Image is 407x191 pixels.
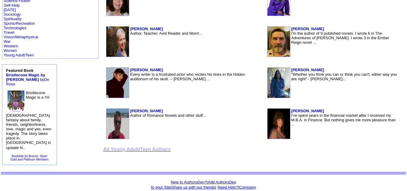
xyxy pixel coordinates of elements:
a: De Rose [6,77,49,86]
img: 78850.jpg [8,91,24,113]
a: Add AuthorsDento your Site [151,179,236,189]
font: | [215,185,216,189]
img: 210338.jpg [106,27,129,57]
a: Western [4,44,18,48]
font: Author of Romance Novels and other stuff... [130,113,206,118]
img: 197696.jpg [106,109,129,139]
img: 182558.jpg [268,109,290,139]
img: 16562.JPG [268,27,290,57]
a: [PERSON_NAME] [130,109,163,113]
a: Self-Help [4,3,20,8]
a: Company [239,185,256,189]
img: 623.jpg [106,68,129,98]
font: I'm the author of 9 published novels. I wrote 6 in The Adventures of [PERSON_NAME]. I wrote 3 in ... [291,31,389,45]
img: 170708.jpg [268,68,290,98]
a: [PERSON_NAME] [291,109,324,113]
font: | [238,185,256,189]
a: [PERSON_NAME] [130,68,163,72]
a: War [4,39,11,44]
font: "Whether you think you can or think you can't, either way you are right" - [PERSON_NAME]... [291,72,397,81]
font: | [171,180,208,184]
font: All Young Adult/Teen Authors [103,147,171,152]
a: [PERSON_NAME] [130,27,163,31]
a: All Young Adult/Teen Authors [103,146,171,152]
font: Bristlecone Magic is a YA [DEMOGRAPHIC_DATA] fantasy about family, friends, neighborliness, love,... [6,91,51,150]
a: Sociology [4,12,20,17]
font: by [6,68,49,86]
a: Share us with our friends [172,184,215,189]
font: | [171,185,172,189]
font: Every writer is a frustrated actor who recites his lines in the hidden auditorium of his skull. -... [130,72,245,81]
a: BookAds by Bronze, SilverGold and Platinum Members [11,154,49,161]
a: Travel [4,30,14,35]
a: Need Help? [218,185,238,189]
a: [PERSON_NAME] [291,27,324,31]
font: Author, Teacher, Avid Reader and Mom!... [130,31,202,36]
a: Vision/Metaphysical [4,35,38,39]
a: [DATE] [4,8,16,12]
a: Sports/Recreation [4,21,35,26]
a: [PERSON_NAME] [291,68,324,72]
a: Bristlecone Magic by [PERSON_NAME] [6,73,45,82]
a: New to AuthorsDen? [171,180,207,184]
a: Spirituality [4,17,22,21]
font: I've spent years in the financial market after I received my M.B.A. in Finance. But nothing gives... [291,113,396,127]
a: Women [4,48,17,53]
a: Young Adult/Teen [4,53,34,57]
b: Featured Book [6,68,45,82]
a: Technologies [4,26,27,30]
